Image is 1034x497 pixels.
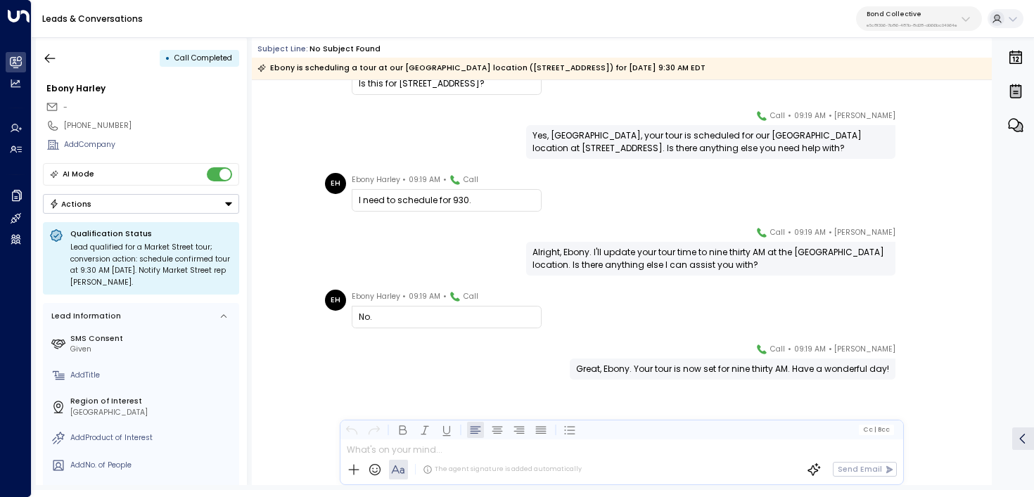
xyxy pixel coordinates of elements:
[43,194,239,214] button: Actions
[359,194,535,207] div: I need to schedule for 930.
[70,396,235,407] label: Region of Interest
[70,460,235,471] div: AddNo. of People
[165,49,170,67] div: •
[48,311,121,322] div: Lead Information
[257,61,706,75] div: Ebony is scheduling a tour at our [GEOGRAPHIC_DATA] location ([STREET_ADDRESS]) for [DATE] 9:30 A...
[834,342,895,356] span: [PERSON_NAME]
[70,432,235,444] div: AddProduct of Interest
[325,173,346,194] div: EH
[859,425,894,434] button: Cc|Bcc
[409,173,440,187] span: 09:19 AM
[867,10,957,18] p: Bond Collective
[64,139,239,150] div: AddCompany
[829,342,832,356] span: •
[863,426,890,433] span: Cc Bcc
[352,173,400,187] span: Ebony Harley
[343,421,360,438] button: Undo
[794,342,826,356] span: 09:19 AM
[901,342,922,363] img: 74_headshot.jpg
[409,290,440,304] span: 09:19 AM
[42,13,143,25] a: Leads & Conversations
[532,129,889,155] div: Yes, [GEOGRAPHIC_DATA], your tour is scheduled for our [GEOGRAPHIC_DATA] location at [STREET_ADDR...
[443,173,447,187] span: •
[423,465,582,475] div: The agent signature is added automatically
[70,228,233,239] p: Qualification Status
[174,53,232,63] span: Call Completed
[63,102,68,112] span: -
[70,344,235,355] div: Given
[70,370,235,381] div: AddTitle
[46,82,239,95] div: Ebony Harley
[257,44,308,54] span: Subject Line:
[49,199,92,209] div: Actions
[464,290,478,304] span: Call
[309,44,381,55] div: No subject found
[770,342,785,356] span: Call
[43,194,239,214] div: Button group with a nested menu
[794,226,826,240] span: 09:19 AM
[70,407,235,418] div: [GEOGRAPHIC_DATA]
[834,226,895,240] span: [PERSON_NAME]
[359,311,535,323] div: No.
[70,242,233,288] div: Lead qualified for a Market Street tour; conversion action: schedule confirmed tour at 9:30 AM [D...
[788,226,791,240] span: •
[402,290,406,304] span: •
[829,226,832,240] span: •
[834,109,895,123] span: [PERSON_NAME]
[352,290,400,304] span: Ebony Harley
[70,333,235,344] label: SMS Consent
[788,109,791,123] span: •
[576,363,889,375] div: Great, Ebony. Your tour is now set for nine thirty AM. Have a wonderful day!
[532,246,889,271] div: Alright, Ebony. I'll update your tour time to nine thirty AM at the [GEOGRAPHIC_DATA] location. I...
[63,167,94,181] div: AI Mode
[464,173,478,187] span: Call
[901,109,922,130] img: 74_headshot.jpg
[64,120,239,131] div: [PHONE_NUMBER]
[770,226,785,240] span: Call
[788,342,791,356] span: •
[402,173,406,187] span: •
[874,426,876,433] span: |
[365,421,382,438] button: Redo
[794,109,826,123] span: 09:19 AM
[867,22,957,28] p: e5c8f306-7b86-487b-8d28-d066bc04964e
[325,290,346,311] div: EH
[856,6,982,31] button: Bond Collectivee5c8f306-7b86-487b-8d28-d066bc04964e
[359,77,535,90] div: Is this for [STREET_ADDRESS]?
[770,109,785,123] span: Call
[829,109,832,123] span: •
[901,226,922,247] img: 74_headshot.jpg
[443,290,447,304] span: •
